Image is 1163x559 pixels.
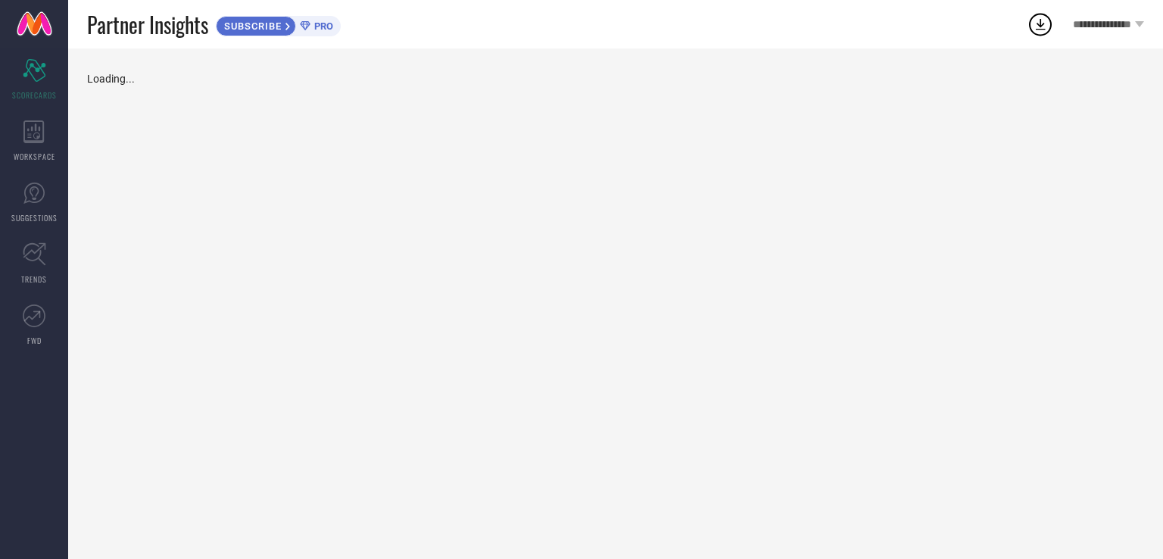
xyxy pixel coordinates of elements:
span: SUBSCRIBE [217,20,285,32]
span: SUGGESTIONS [11,212,58,223]
div: Open download list [1027,11,1054,38]
span: FWD [27,335,42,346]
span: SCORECARDS [12,89,57,101]
span: Loading... [87,73,135,85]
a: SUBSCRIBEPRO [216,12,341,36]
span: TRENDS [21,273,47,285]
span: Partner Insights [87,9,208,40]
span: PRO [310,20,333,32]
span: WORKSPACE [14,151,55,162]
